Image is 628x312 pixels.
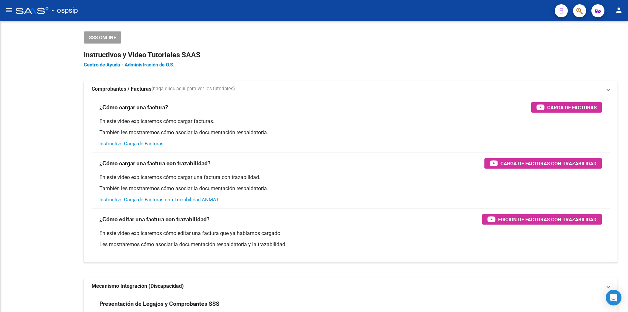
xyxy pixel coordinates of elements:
[99,230,602,237] p: En este video explicaremos cómo editar una factura que ya habíamos cargado.
[484,158,602,169] button: Carga de Facturas con Trazabilidad
[531,102,602,113] button: Carga de Facturas
[606,290,621,305] div: Open Intercom Messenger
[84,278,618,294] mat-expansion-panel-header: Mecanismo Integración (Discapacidad)
[84,81,618,97] mat-expansion-panel-header: Comprobantes / Facturas(haga click aquí para ver los tutoriales)
[99,103,168,112] h3: ¿Cómo cargar una factura?
[99,174,602,181] p: En este video explicaremos cómo cargar una factura con trazabilidad.
[99,141,164,147] a: Instructivo Carga de Facturas
[99,215,210,224] h3: ¿Cómo editar una factura con trazabilidad?
[99,241,602,248] p: Les mostraremos cómo asociar la documentación respaldatoria y la trazabilidad.
[92,283,184,290] strong: Mecanismo Integración (Discapacidad)
[99,159,211,168] h3: ¿Cómo cargar una factura con trazabilidad?
[482,214,602,225] button: Edición de Facturas con Trazabilidad
[84,62,174,68] a: Centro de Ayuda - Administración de O.S.
[92,85,151,93] strong: Comprobantes / Facturas
[89,35,116,41] span: SSS ONLINE
[99,118,602,125] p: En este video explicaremos cómo cargar facturas.
[84,97,618,263] div: Comprobantes / Facturas(haga click aquí para ver los tutoriales)
[547,103,597,112] span: Carga de Facturas
[498,215,597,224] span: Edición de Facturas con Trazabilidad
[615,6,623,14] mat-icon: person
[5,6,13,14] mat-icon: menu
[99,129,602,136] p: También les mostraremos cómo asociar la documentación respaldatoria.
[52,3,78,18] span: - ospsip
[500,159,597,168] span: Carga de Facturas con Trazabilidad
[84,49,618,61] h2: Instructivos y Video Tutoriales SAAS
[151,85,235,93] span: (haga click aquí para ver los tutoriales)
[99,185,602,192] p: También les mostraremos cómo asociar la documentación respaldatoria.
[99,299,219,308] h3: Presentación de Legajos y Comprobantes SSS
[99,197,219,203] a: Instructivo Carga de Facturas con Trazabilidad ANMAT
[84,31,121,44] button: SSS ONLINE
